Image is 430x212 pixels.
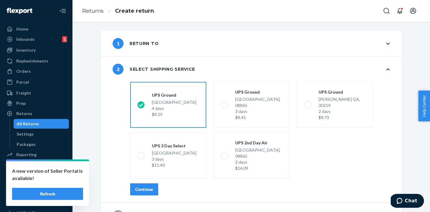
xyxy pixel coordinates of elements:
div: Select shipping service [113,64,195,75]
div: Freight [16,90,31,96]
button: Close Navigation [57,5,69,17]
a: Settings [14,129,69,139]
a: Parcel [4,77,69,87]
div: 2 days [235,159,282,165]
div: UPS 2nd Day Air [235,140,282,146]
div: $8.29 [152,111,196,117]
button: Continue [130,183,158,195]
div: Reporting [16,152,37,158]
button: Refresh [12,188,83,200]
div: Parcel [16,79,29,85]
div: Replenishments [16,58,48,64]
a: Add Integration [4,182,69,189]
a: Freight [4,88,69,98]
button: Open account menu [407,5,419,17]
a: Orders [4,66,69,76]
button: Open notifications [394,5,406,17]
span: 1 [113,38,124,49]
div: 3 days [152,156,196,162]
div: Prep [16,100,26,106]
button: Open Search Box [380,5,393,17]
div: [GEOGRAPHIC_DATA], 08865 [235,147,282,171]
div: 3 days [235,108,282,114]
div: Packages [17,141,36,147]
div: Settings [17,131,34,137]
a: Returns [82,8,104,14]
div: Orders [16,68,31,74]
div: 2 days [319,108,366,114]
img: Flexport logo [7,8,32,14]
div: Inbounds [16,36,35,42]
span: 2 [113,64,124,75]
ol: breadcrumbs [77,2,159,20]
div: All Returns [17,121,39,127]
div: $15.40 [152,162,196,168]
a: Home [4,24,69,34]
button: Fast Tags [4,197,69,207]
div: Returns [16,111,32,117]
div: [GEOGRAPHIC_DATA] [152,150,196,168]
a: All Returns [14,119,69,129]
a: Packages [14,140,69,149]
div: $8.73 [319,114,366,120]
a: Create return [115,8,154,14]
div: Home [16,26,28,32]
iframe: Opens a widget where you can chat to one of our agents [391,194,424,209]
button: Integrations [4,170,69,180]
a: Reporting [4,150,69,159]
div: UPS Ground [152,92,196,98]
a: Inbounds1 [4,34,69,44]
div: $16.09 [235,165,282,171]
div: 1 [62,36,67,42]
a: Prep [4,98,69,108]
button: Help Center [418,91,430,121]
div: [GEOGRAPHIC_DATA] [152,99,196,117]
a: Inventory [4,45,69,55]
a: Replenishments [4,56,69,66]
div: [PERSON_NAME] GA, 30259 [319,96,366,120]
div: UPS Ground [319,89,366,95]
div: [GEOGRAPHIC_DATA], 08865 [235,96,282,120]
div: Return to [113,38,159,49]
div: Inventory [16,47,36,53]
div: $8.45 [235,114,282,120]
div: 4 days [152,105,196,111]
p: A new version of Seller Portal is available! [12,167,83,182]
div: UPS 3 Day Select [152,143,196,149]
a: Returns [4,109,69,118]
div: UPS Ground [235,89,282,95]
div: Continue [135,186,153,192]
